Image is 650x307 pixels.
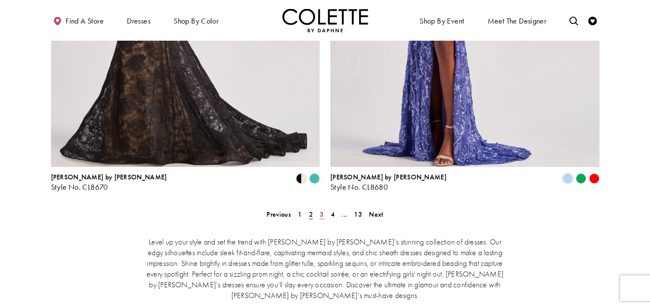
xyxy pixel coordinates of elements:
span: Style No. CL8680 [330,182,388,192]
div: Colette by Daphne Style No. CL8680 [330,173,446,191]
span: [PERSON_NAME] by [PERSON_NAME] [51,173,167,182]
i: Turquoise [309,173,320,184]
div: Colette by Daphne Style No. CL8670 [51,173,167,191]
i: Emerald [576,173,586,184]
img: Colette by Daphne [282,9,368,32]
span: Next [369,210,383,219]
a: Visit Home Page [282,9,368,32]
span: 3 [320,210,324,219]
span: Style No. CL8670 [51,182,108,192]
i: Red [589,173,599,184]
span: Dresses [125,9,153,32]
i: Black/Nude [296,173,306,184]
span: Previous [267,210,291,219]
span: 1 [298,210,302,219]
i: Periwinkle [563,173,573,184]
a: ... [339,208,350,221]
span: 2 [309,210,313,219]
a: Page 4 [328,208,337,221]
a: Page 3 [317,208,326,221]
a: Page 13 [351,208,365,221]
span: Meet the designer [488,17,547,25]
span: Dresses [127,17,150,25]
a: Meet the designer [485,9,549,32]
a: Page 1 [295,208,304,221]
span: Shop by color [171,9,221,32]
span: Find a store [66,17,104,25]
span: Shop by color [174,17,219,25]
span: 4 [331,210,335,219]
a: Prev Page [264,208,293,221]
span: ... [341,210,347,219]
a: Toggle search [567,9,580,32]
p: Level up your style and set the trend with [PERSON_NAME] by [PERSON_NAME]’s stunning collection o... [143,236,507,301]
span: 13 [354,210,362,219]
span: Shop By Event [417,9,466,32]
a: Find a store [51,9,106,32]
span: Shop By Event [419,17,464,25]
span: Current Page [306,208,315,221]
a: Check Wishlist [586,9,599,32]
a: Next Page [366,208,386,221]
span: [PERSON_NAME] by [PERSON_NAME] [330,173,446,182]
